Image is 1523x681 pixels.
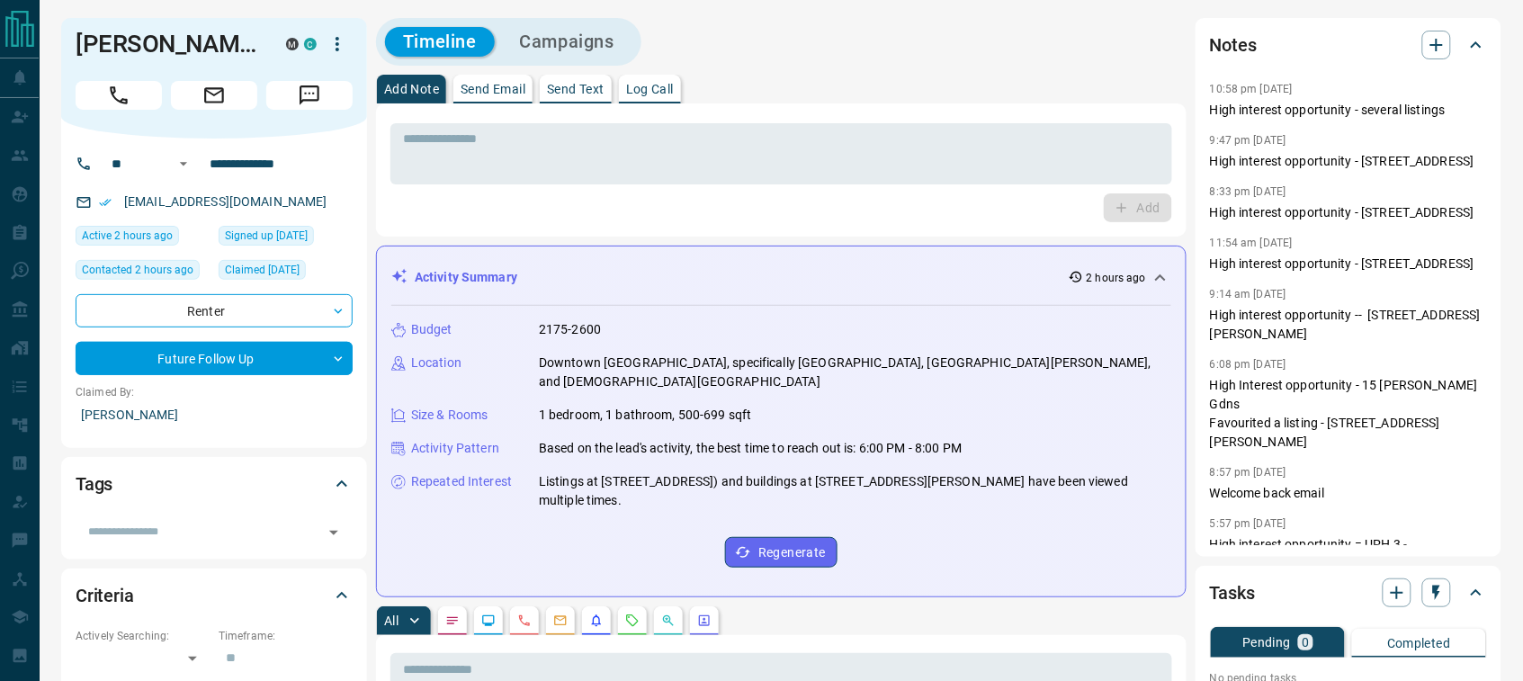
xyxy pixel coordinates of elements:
p: 5:57 pm [DATE] [1210,517,1286,530]
p: High Interest opportunity - 15 [PERSON_NAME] Gdns Favourited a listing - [STREET_ADDRESS][PERSON_... [1210,376,1487,452]
div: condos.ca [304,38,317,50]
p: Location [411,354,461,372]
svg: Requests [625,614,640,628]
div: Criteria [76,574,353,617]
h2: Tasks [1210,578,1255,607]
p: Welcome back email [1210,484,1487,503]
p: 2 hours ago [1087,270,1146,286]
div: Tags [76,462,353,506]
button: Open [173,153,194,175]
p: High interest opportunity = UPH 3 - [STREET_ADDRESS] [1210,535,1487,573]
svg: Lead Browsing Activity [481,614,496,628]
p: High interest opportunity - [STREET_ADDRESS] [1210,255,1487,273]
p: Activity Pattern [411,439,499,458]
h2: Criteria [76,581,134,610]
button: Campaigns [502,27,632,57]
div: Mon Aug 18 2025 [76,226,210,251]
h2: Notes [1210,31,1257,59]
p: Send Email [461,83,525,95]
div: mrloft.ca [286,38,299,50]
p: Actively Searching: [76,628,210,644]
div: Mon Nov 16 2020 [219,226,353,251]
p: High interest opportunity - [STREET_ADDRESS] [1210,203,1487,222]
p: High interest opportunity -- [STREET_ADDRESS][PERSON_NAME] [1210,306,1487,344]
span: Message [266,81,353,110]
div: Mon Aug 18 2025 [76,260,210,285]
button: Regenerate [725,537,838,568]
span: Claimed [DATE] [225,261,300,279]
svg: Calls [517,614,532,628]
span: Active 2 hours ago [82,227,173,245]
p: Claimed By: [76,384,353,400]
p: High interest opportunity - several listings [1210,101,1487,120]
button: Timeline [385,27,495,57]
div: Activity Summary2 hours ago [391,261,1171,294]
p: Timeframe: [219,628,353,644]
svg: Opportunities [661,614,676,628]
div: Future Follow Up [76,342,353,375]
p: 9:14 am [DATE] [1210,288,1286,300]
span: Email [171,81,257,110]
p: 0 [1302,636,1309,649]
p: Repeated Interest [411,472,512,491]
p: Budget [411,320,452,339]
a: [EMAIL_ADDRESS][DOMAIN_NAME] [124,194,327,209]
p: Add Note [384,83,439,95]
p: Listings at [STREET_ADDRESS]) and buildings at [STREET_ADDRESS][PERSON_NAME] have been viewed mul... [539,472,1171,510]
svg: Agent Actions [697,614,712,628]
svg: Listing Alerts [589,614,604,628]
p: Pending [1242,636,1291,649]
h1: [PERSON_NAME] [76,30,259,58]
p: All [384,614,399,627]
p: Send Text [547,83,605,95]
p: 8:57 pm [DATE] [1210,466,1286,479]
span: Contacted 2 hours ago [82,261,193,279]
div: Renter [76,294,353,327]
svg: Notes [445,614,460,628]
p: 9:47 pm [DATE] [1210,134,1286,147]
p: 6:08 pm [DATE] [1210,358,1286,371]
p: 2175-2600 [539,320,601,339]
p: [PERSON_NAME] [76,400,353,430]
p: Based on the lead's activity, the best time to reach out is: 6:00 PM - 8:00 PM [539,439,962,458]
span: Call [76,81,162,110]
p: 10:58 pm [DATE] [1210,83,1293,95]
p: Log Call [626,83,674,95]
p: High interest opportunity - [STREET_ADDRESS] [1210,152,1487,171]
div: Notes [1210,23,1487,67]
div: Tasks [1210,571,1487,614]
svg: Email Verified [99,196,112,209]
span: Signed up [DATE] [225,227,308,245]
h2: Tags [76,470,112,498]
p: 1 bedroom, 1 bathroom, 500-699 sqft [539,406,752,425]
div: Thu Nov 26 2020 [219,260,353,285]
p: Activity Summary [415,268,517,287]
p: 8:33 pm [DATE] [1210,185,1286,198]
svg: Emails [553,614,568,628]
p: Size & Rooms [411,406,488,425]
p: Completed [1387,637,1451,650]
button: Open [321,520,346,545]
p: 11:54 am [DATE] [1210,237,1293,249]
p: Downtown [GEOGRAPHIC_DATA], specifically [GEOGRAPHIC_DATA], [GEOGRAPHIC_DATA][PERSON_NAME], and [... [539,354,1171,391]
